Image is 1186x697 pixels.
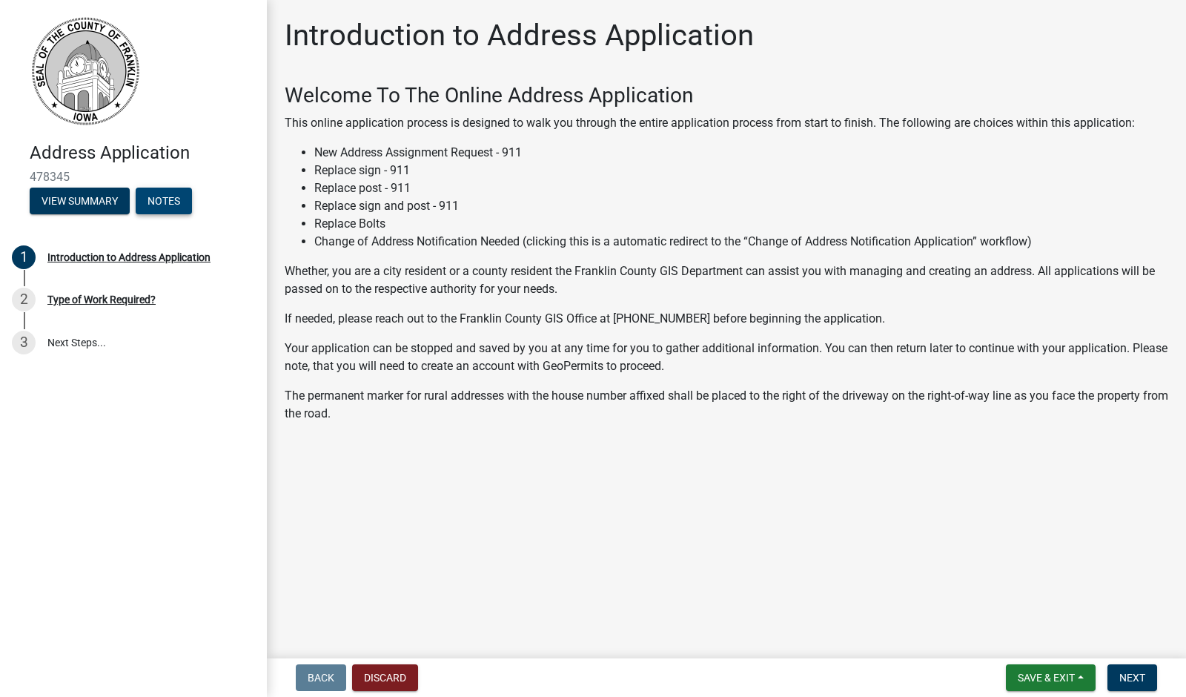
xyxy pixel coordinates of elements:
[136,196,192,208] wm-modal-confirm: Notes
[314,144,1168,162] li: New Address Assignment Request - 911
[47,252,211,262] div: Introduction to Address Application
[314,179,1168,197] li: Replace post - 911
[352,664,418,691] button: Discard
[1006,664,1096,691] button: Save & Exit
[285,387,1168,423] p: The permanent marker for rural addresses with the house number affixed shall be placed to the rig...
[285,18,754,53] h1: Introduction to Address Application
[30,16,141,127] img: Franklin County, Iowa
[30,170,237,184] span: 478345
[308,672,334,684] span: Back
[314,197,1168,215] li: Replace sign and post - 911
[314,233,1168,251] li: Change of Address Notification Needed (clicking this is a automatic redirect to the “Change of Ad...
[47,294,156,305] div: Type of Work Required?
[12,331,36,354] div: 3
[12,245,36,269] div: 1
[30,188,130,214] button: View Summary
[136,188,192,214] button: Notes
[30,196,130,208] wm-modal-confirm: Summary
[314,162,1168,179] li: Replace sign - 911
[285,310,1168,328] p: If needed, please reach out to the Franklin County GIS Office at [PHONE_NUMBER] before beginning ...
[1018,672,1075,684] span: Save & Exit
[1119,672,1145,684] span: Next
[285,114,1168,132] p: This online application process is designed to walk you through the entire application process fr...
[285,262,1168,298] p: Whether, you are a city resident or a county resident the Franklin County GIS Department can assi...
[285,83,1168,108] h3: Welcome To The Online Address Application
[296,664,346,691] button: Back
[12,288,36,311] div: 2
[314,215,1168,233] li: Replace Bolts
[1107,664,1157,691] button: Next
[30,142,255,164] h4: Address Application
[285,340,1168,375] p: Your application can be stopped and saved by you at any time for you to gather additional informa...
